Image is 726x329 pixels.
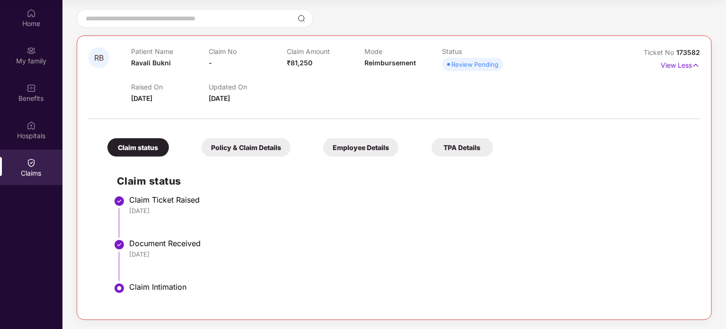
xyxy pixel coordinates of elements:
[129,206,691,215] div: [DATE]
[209,83,286,91] p: Updated On
[131,94,152,102] span: [DATE]
[131,59,171,67] span: Ravali Bukni
[129,282,691,292] div: Claim Intimation
[27,121,36,130] img: svg+xml;base64,PHN2ZyBpZD0iSG9zcGl0YWxzIiB4bWxucz0iaHR0cDovL3d3dy53My5vcmcvMjAwMC9zdmciIHdpZHRoPS...
[209,59,212,67] span: -
[114,239,125,250] img: svg+xml;base64,PHN2ZyBpZD0iU3RlcC1Eb25lLTMyeDMyIiB4bWxucz0iaHR0cDovL3d3dy53My5vcmcvMjAwMC9zdmciIH...
[661,58,700,71] p: View Less
[676,48,700,56] span: 173582
[131,47,209,55] p: Patient Name
[114,283,125,294] img: svg+xml;base64,PHN2ZyBpZD0iU3RlcC1BY3RpdmUtMzJ4MzIiIHhtbG5zPSJodHRwOi8vd3d3LnczLm9yZy8yMDAwL3N2Zy...
[323,138,398,157] div: Employee Details
[114,196,125,207] img: svg+xml;base64,PHN2ZyBpZD0iU3RlcC1Eb25lLTMyeDMyIiB4bWxucz0iaHR0cDovL3d3dy53My5vcmcvMjAwMC9zdmciIH...
[209,94,230,102] span: [DATE]
[131,83,209,91] p: Raised On
[452,60,499,69] div: Review Pending
[117,173,691,189] h2: Claim status
[27,9,36,18] img: svg+xml;base64,PHN2ZyBpZD0iSG9tZSIgeG1sbnM9Imh0dHA6Ly93d3cudzMub3JnLzIwMDAvc3ZnIiB3aWR0aD0iMjAiIG...
[364,59,416,67] span: Reimbursement
[209,47,286,55] p: Claim No
[692,60,700,71] img: svg+xml;base64,PHN2ZyB4bWxucz0iaHR0cDovL3d3dy53My5vcmcvMjAwMC9zdmciIHdpZHRoPSIxNyIgaGVpZ2h0PSIxNy...
[287,47,364,55] p: Claim Amount
[443,47,520,55] p: Status
[298,15,305,22] img: svg+xml;base64,PHN2ZyBpZD0iU2VhcmNoLTMyeDMyIiB4bWxucz0iaHR0cDovL3d3dy53My5vcmcvMjAwMC9zdmciIHdpZH...
[432,138,493,157] div: TPA Details
[129,195,691,205] div: Claim Ticket Raised
[129,250,691,258] div: [DATE]
[644,48,676,56] span: Ticket No
[287,59,312,67] span: ₹81,250
[27,83,36,93] img: svg+xml;base64,PHN2ZyBpZD0iQmVuZWZpdHMiIHhtbG5zPSJodHRwOi8vd3d3LnczLm9yZy8yMDAwL3N2ZyIgd2lkdGg9Ij...
[27,158,36,168] img: svg+xml;base64,PHN2ZyBpZD0iQ2xhaW0iIHhtbG5zPSJodHRwOi8vd3d3LnczLm9yZy8yMDAwL3N2ZyIgd2lkdGg9IjIwIi...
[364,47,442,55] p: Mode
[27,46,36,55] img: svg+xml;base64,PHN2ZyB3aWR0aD0iMjAiIGhlaWdodD0iMjAiIHZpZXdCb3g9IjAgMCAyMCAyMCIgZmlsbD0ibm9uZSIgeG...
[129,239,691,248] div: Document Received
[107,138,169,157] div: Claim status
[202,138,291,157] div: Policy & Claim Details
[94,54,104,62] span: RB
